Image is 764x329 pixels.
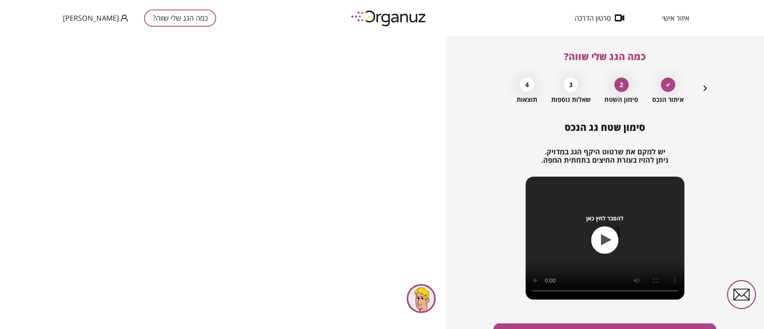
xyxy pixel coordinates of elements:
[520,78,534,92] div: 4
[63,13,128,23] button: [PERSON_NAME]
[345,7,433,29] img: logo
[652,96,684,103] span: איתור הנכס
[662,14,689,22] span: איזור אישי
[650,14,701,22] button: איזור אישי
[586,215,624,222] span: להסבר לחץ כאן
[564,50,646,63] span: כמה הגג שלי שווה?
[516,96,537,103] span: תוצאות
[564,78,578,92] div: 3
[551,96,591,103] span: שאלות נוספות
[604,96,638,103] span: סימון השטח
[575,14,611,22] span: סרטון הדרכה
[614,78,629,92] div: 2
[63,14,119,22] span: [PERSON_NAME]
[563,14,636,22] button: סרטון הדרכה
[565,121,645,134] span: סימון שטח גג הנכס
[493,148,716,165] h2: יש למקם את שרטוט היקף הגג במדויק. ניתן להזיז בעזרת החיצים בתחתית המפה.
[144,10,216,27] button: כמה הגג שלי שווה?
